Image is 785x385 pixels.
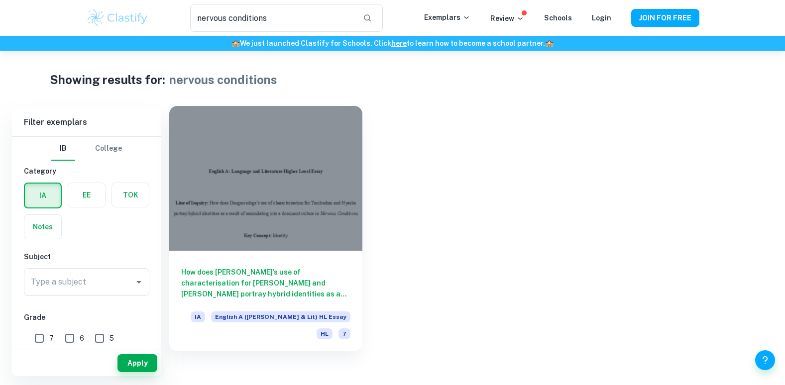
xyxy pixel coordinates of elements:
h1: nervous conditions [169,71,277,89]
h6: Subject [24,251,149,262]
button: Notes [24,215,61,239]
button: TOK [112,183,149,207]
span: English A ([PERSON_NAME] & Lit) HL Essay [211,311,350,322]
span: IA [191,311,205,322]
h6: We just launched Clastify for Schools. Click to learn how to become a school partner. [2,38,783,49]
span: 🏫 [545,39,554,47]
div: Filter type choice [51,137,122,161]
button: Apply [117,354,157,372]
span: 7 [49,333,54,344]
a: here [391,39,407,47]
a: Schools [544,14,572,22]
span: 5 [110,333,114,344]
p: Exemplars [424,12,470,23]
button: IB [51,137,75,161]
img: Clastify logo [86,8,149,28]
h6: Grade [24,312,149,323]
span: 🏫 [231,39,240,47]
button: JOIN FOR FREE [631,9,699,27]
h6: Filter exemplars [12,108,161,136]
span: HL [317,328,333,339]
span: 7 [338,328,350,339]
button: Open [132,275,146,289]
button: EE [68,183,105,207]
button: IA [25,184,61,207]
h1: Showing results for: [50,71,165,89]
button: College [95,137,122,161]
span: 6 [80,333,84,344]
input: Search for any exemplars... [190,4,354,32]
button: Help and Feedback [755,350,775,370]
h6: Category [24,166,149,177]
h6: How does [PERSON_NAME]’s use of characterisation for [PERSON_NAME] and [PERSON_NAME] portray hybr... [181,267,350,299]
p: Review [490,13,524,24]
a: Login [592,14,611,22]
a: How does [PERSON_NAME]’s use of characterisation for [PERSON_NAME] and [PERSON_NAME] portray hybr... [169,108,362,354]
